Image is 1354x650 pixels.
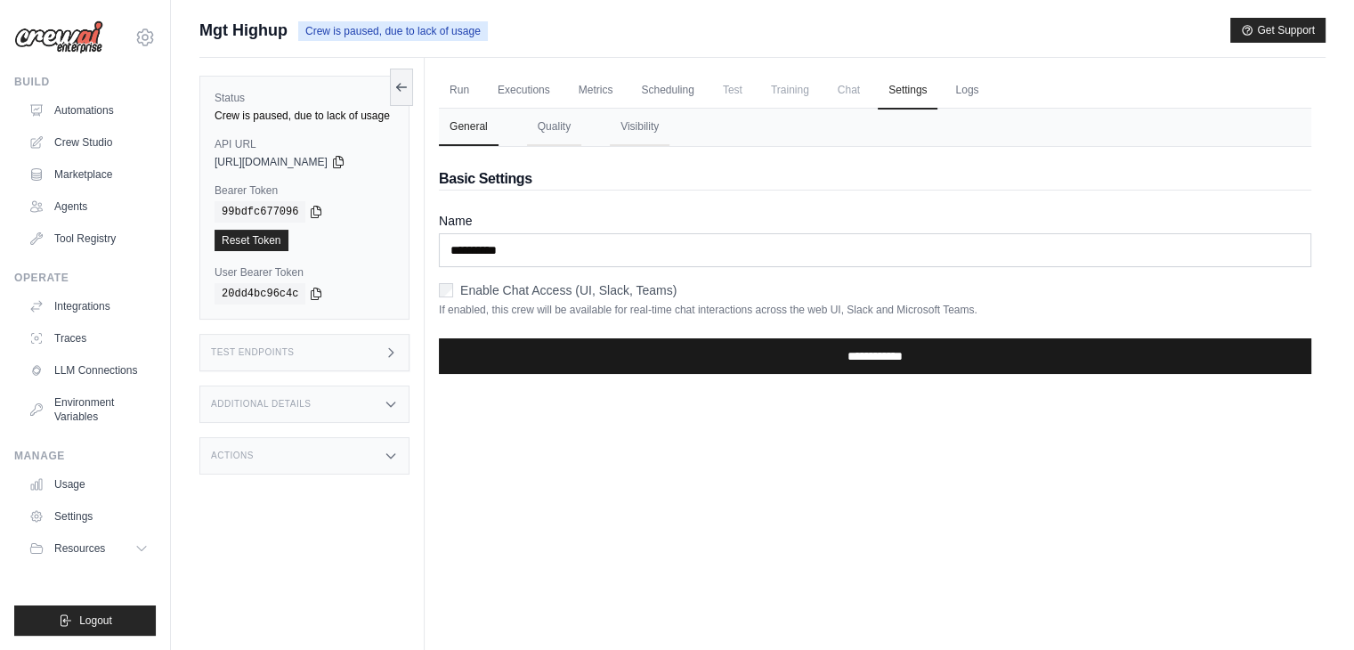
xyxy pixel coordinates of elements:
[878,72,937,110] a: Settings
[630,72,704,110] a: Scheduling
[215,201,305,223] code: 99bdfc677096
[211,347,295,358] h3: Test Endpoints
[527,109,581,146] button: Quality
[21,292,156,321] a: Integrations
[215,230,288,251] a: Reset Token
[1230,18,1326,43] button: Get Support
[14,20,103,54] img: Logo
[712,72,753,108] span: Test
[21,224,156,253] a: Tool Registry
[1265,565,1354,650] iframe: Chat Widget
[215,109,394,123] div: Crew is paused, due to lack of usage
[14,75,156,89] div: Build
[21,192,156,221] a: Agents
[215,265,394,280] label: User Bearer Token
[215,283,305,305] code: 20dd4bc96c4c
[21,534,156,563] button: Resources
[21,324,156,353] a: Traces
[211,399,311,410] h3: Additional Details
[79,613,112,628] span: Logout
[827,72,871,108] span: Chat is not available until the deployment is complete
[215,155,328,169] span: [URL][DOMAIN_NAME]
[215,91,394,105] label: Status
[439,303,1311,317] p: If enabled, this crew will be available for real-time chat interactions across the web UI, Slack ...
[945,72,989,110] a: Logs
[215,183,394,198] label: Bearer Token
[439,168,1311,190] h2: Basic Settings
[14,605,156,636] button: Logout
[211,451,254,461] h3: Actions
[21,470,156,499] a: Usage
[21,128,156,157] a: Crew Studio
[215,137,394,151] label: API URL
[487,72,561,110] a: Executions
[21,96,156,125] a: Automations
[54,541,105,556] span: Resources
[610,109,669,146] button: Visibility
[760,72,820,108] span: Training is not available until the deployment is complete
[199,18,288,43] span: Mgt Highup
[439,72,480,110] a: Run
[21,388,156,431] a: Environment Variables
[21,356,156,385] a: LLM Connections
[439,109,1311,146] nav: Tabs
[21,502,156,531] a: Settings
[298,21,488,41] span: Crew is paused, due to lack of usage
[14,271,156,285] div: Operate
[439,109,499,146] button: General
[21,160,156,189] a: Marketplace
[439,212,1311,230] label: Name
[460,281,677,299] label: Enable Chat Access (UI, Slack, Teams)
[568,72,624,110] a: Metrics
[14,449,156,463] div: Manage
